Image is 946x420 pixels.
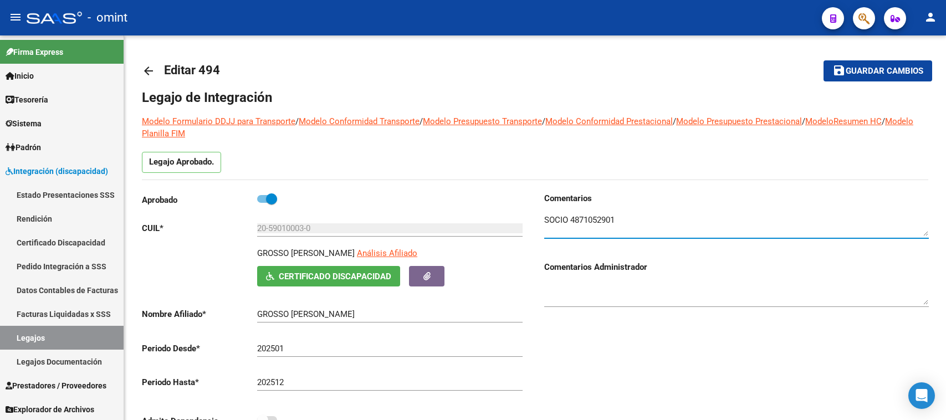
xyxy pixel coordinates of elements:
[924,11,937,24] mat-icon: person
[142,222,257,234] p: CUIL
[545,116,673,126] a: Modelo Conformidad Prestacional
[142,152,221,173] p: Legajo Aprobado.
[544,261,929,273] h3: Comentarios Administrador
[824,60,932,81] button: Guardar cambios
[257,266,400,286] button: Certificado Discapacidad
[544,192,929,204] h3: Comentarios
[299,116,420,126] a: Modelo Conformidad Transporte
[832,64,846,77] mat-icon: save
[142,116,295,126] a: Modelo Formulario DDJJ para Transporte
[908,382,935,409] div: Open Intercom Messenger
[6,46,63,58] span: Firma Express
[6,380,106,392] span: Prestadores / Proveedores
[6,141,41,153] span: Padrón
[279,272,391,281] span: Certificado Discapacidad
[6,70,34,82] span: Inicio
[805,116,882,126] a: ModeloResumen HC
[9,11,22,24] mat-icon: menu
[846,66,923,76] span: Guardar cambios
[6,165,108,177] span: Integración (discapacidad)
[142,376,257,388] p: Periodo Hasta
[676,116,802,126] a: Modelo Presupuesto Prestacional
[142,89,928,106] h1: Legajo de Integración
[423,116,542,126] a: Modelo Presupuesto Transporte
[142,194,257,206] p: Aprobado
[142,342,257,355] p: Periodo Desde
[257,247,355,259] p: GROSSO [PERSON_NAME]
[357,248,417,258] span: Análisis Afiliado
[142,308,257,320] p: Nombre Afiliado
[88,6,127,30] span: - omint
[164,63,220,77] span: Editar 494
[142,64,155,78] mat-icon: arrow_back
[6,403,94,416] span: Explorador de Archivos
[6,117,42,130] span: Sistema
[6,94,48,106] span: Tesorería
